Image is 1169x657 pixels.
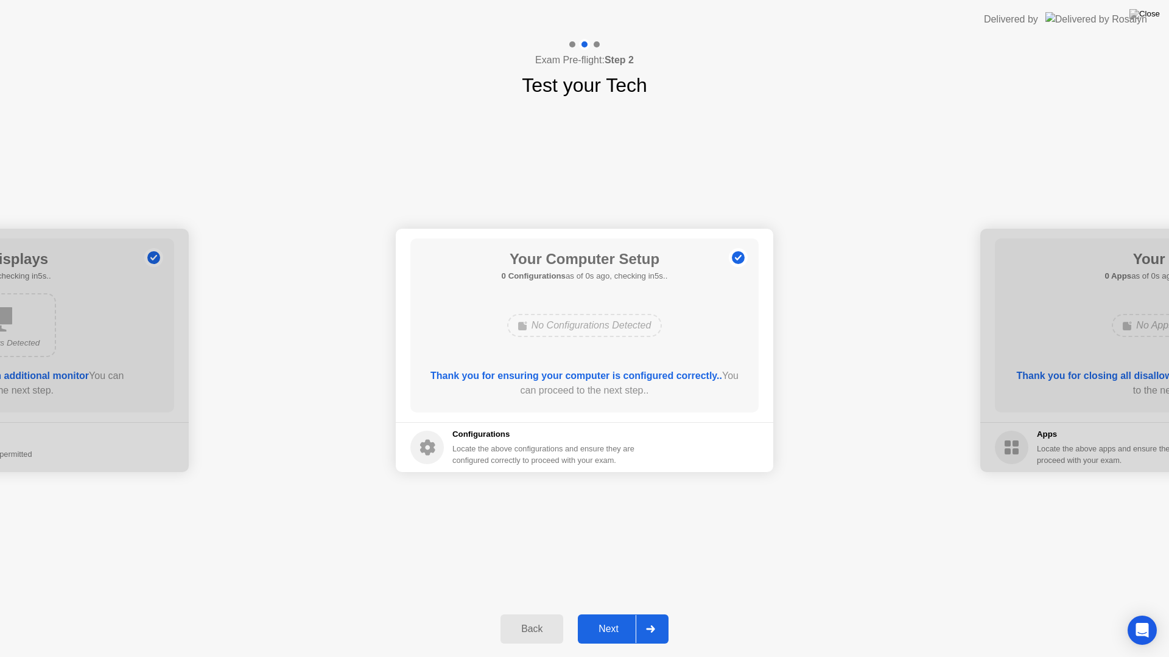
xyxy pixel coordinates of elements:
[1045,12,1147,26] img: Delivered by Rosalyn
[1128,616,1157,645] div: Open Intercom Messenger
[502,271,566,280] b: 0 Configurations
[430,370,722,381] b: Thank you for ensuring your computer is configured correctly..
[605,55,634,65] b: Step 2
[535,53,634,68] h4: Exam Pre-flight:
[1129,9,1160,19] img: Close
[522,71,647,100] h1: Test your Tech
[428,369,742,398] div: You can proceed to the next step..
[507,314,662,337] div: No Configurations Detected
[984,12,1038,27] div: Delivered by
[581,624,636,634] div: Next
[504,624,560,634] div: Back
[578,614,669,644] button: Next
[500,614,563,644] button: Back
[502,248,668,270] h1: Your Computer Setup
[452,443,637,466] div: Locate the above configurations and ensure they are configured correctly to proceed with your exam.
[452,428,637,440] h5: Configurations
[502,270,668,282] h5: as of 0s ago, checking in5s..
